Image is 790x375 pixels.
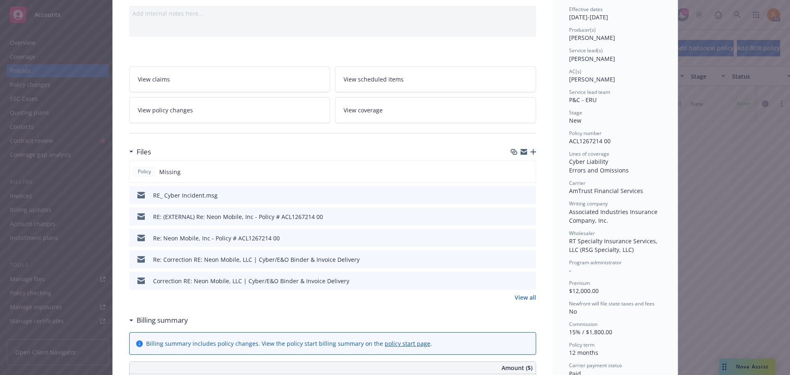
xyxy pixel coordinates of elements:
[129,147,151,157] div: Files
[138,75,170,84] span: View claims
[137,147,151,157] h3: Files
[502,363,532,372] span: Amount ($)
[569,75,615,83] span: [PERSON_NAME]
[525,191,533,200] button: preview file
[569,266,571,274] span: -
[569,187,643,195] span: AmTrust Financial Services
[129,315,188,326] div: Billing summary
[569,237,659,254] span: RT Specialty Insurance Services, LLC (RSG Specialty, LLC)
[569,300,655,307] span: Newfront will file state taxes and fees
[569,34,615,42] span: [PERSON_NAME]
[153,234,280,242] div: Re: Neon Mobile, Inc - Policy # ACL1267214 00
[569,130,602,137] span: Policy number
[344,106,383,114] span: View coverage
[569,157,661,166] div: Cyber Liability
[512,212,519,221] button: download file
[525,277,533,285] button: preview file
[129,97,330,123] a: View policy changes
[569,179,586,186] span: Carrier
[335,66,536,92] a: View scheduled items
[512,191,519,200] button: download file
[569,26,596,33] span: Producer(s)
[569,150,609,157] span: Lines of coverage
[569,6,603,13] span: Effective dates
[512,255,519,264] button: download file
[385,340,430,347] a: policy start page
[525,255,533,264] button: preview file
[569,259,622,266] span: Program administrator
[137,315,188,326] h3: Billing summary
[569,137,611,145] span: ACL1267214 00
[569,287,599,295] span: $12,000.00
[569,349,598,356] span: 12 months
[569,6,661,21] div: [DATE] - [DATE]
[569,96,597,104] span: P&C - ERU
[569,307,577,315] span: No
[525,234,533,242] button: preview file
[569,321,597,328] span: Commission
[525,212,533,221] button: preview file
[569,230,595,237] span: Wholesaler
[129,66,330,92] a: View claims
[569,166,661,175] div: Errors and Omissions
[136,168,153,175] span: Policy
[569,208,659,224] span: Associated Industries Insurance Company, Inc.
[569,200,608,207] span: Writing company
[569,116,581,124] span: New
[569,47,603,54] span: Service lead(s)
[569,328,612,336] span: 15% / $1,800.00
[569,109,582,116] span: Stage
[569,341,595,348] span: Policy term
[569,280,590,286] span: Premium
[512,234,519,242] button: download file
[153,255,360,264] div: Re: Correction RE: Neon Mobile, LLC | Cyber/E&O Binder & Invoice Delivery
[153,191,218,200] div: RE_ Cyber Incident.msg
[569,68,581,75] span: AC(s)
[515,293,536,302] a: View all
[146,339,432,348] div: Billing summary includes policy changes. View the policy start billing summary on the .
[569,55,615,63] span: [PERSON_NAME]
[138,106,193,114] span: View policy changes
[132,9,533,18] div: Add internal notes here...
[335,97,536,123] a: View coverage
[512,277,519,285] button: download file
[344,75,404,84] span: View scheduled items
[159,168,181,176] span: Missing
[153,277,349,285] div: Correction RE: Neon Mobile, LLC | Cyber/E&O Binder & Invoice Delivery
[569,362,622,369] span: Carrier payment status
[569,89,610,95] span: Service lead team
[153,212,323,221] div: RE: (EXTERNAL) Re: Neon Mobile, Inc - Policy # ACL1267214 00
